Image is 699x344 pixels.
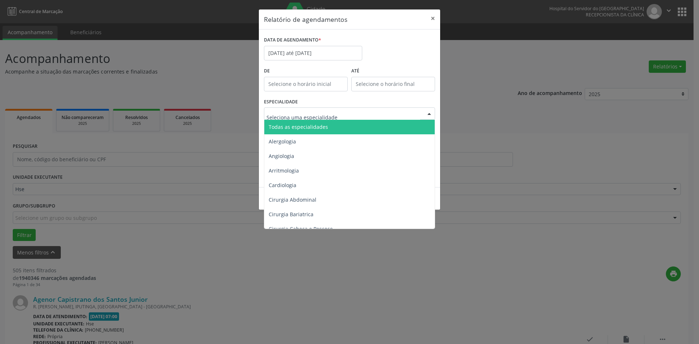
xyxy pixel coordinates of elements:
button: Close [426,9,440,27]
label: ATÉ [351,66,435,77]
h5: Relatório de agendamentos [264,15,347,24]
label: De [264,66,348,77]
label: DATA DE AGENDAMENTO [264,35,321,46]
span: Cirurgia Bariatrica [269,211,313,218]
span: Arritmologia [269,167,299,174]
input: Selecione o horário inicial [264,77,348,91]
span: Cardiologia [269,182,296,189]
span: Todas as especialidades [269,123,328,130]
label: ESPECIALIDADE [264,96,298,108]
input: Seleciona uma especialidade [266,110,420,124]
input: Selecione uma data ou intervalo [264,46,362,60]
span: Cirurgia Cabeça e Pescoço [269,225,333,232]
span: Angiologia [269,153,294,159]
input: Selecione o horário final [351,77,435,91]
span: Alergologia [269,138,296,145]
span: Cirurgia Abdominal [269,196,316,203]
